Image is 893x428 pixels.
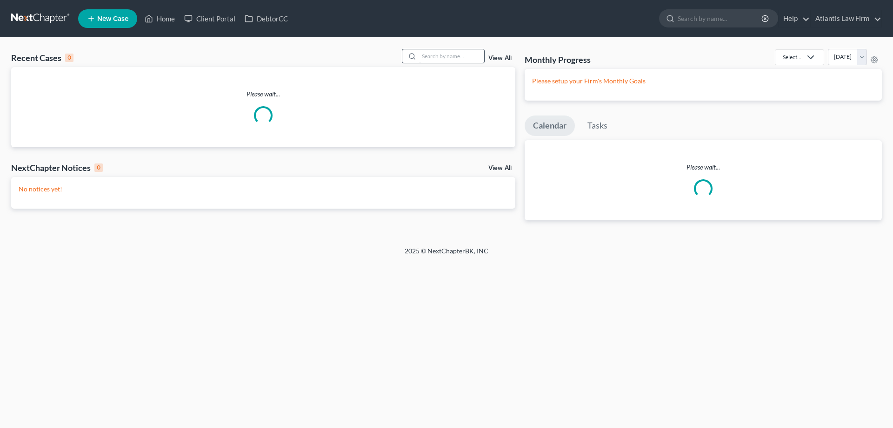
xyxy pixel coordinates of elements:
input: Search by name... [419,49,484,63]
a: Help [779,10,810,27]
a: Tasks [579,115,616,136]
a: Client Portal [180,10,240,27]
p: No notices yet! [19,184,508,194]
input: Search by name... [678,10,763,27]
a: View All [488,165,512,171]
p: Please setup your Firm's Monthly Goals [532,76,874,86]
div: NextChapter Notices [11,162,103,173]
div: Recent Cases [11,52,73,63]
a: Calendar [525,115,575,136]
p: Please wait... [525,163,882,172]
div: 2025 © NextChapterBK, INC [181,246,712,263]
a: Home [140,10,180,27]
h3: Monthly Progress [525,54,591,65]
a: View All [488,55,512,61]
a: DebtorCC [240,10,293,27]
a: Atlantis Law Firm [811,10,881,27]
div: Select... [783,53,801,61]
span: New Case [97,15,128,22]
p: Please wait... [11,89,515,99]
div: 0 [65,54,73,62]
div: 0 [94,163,103,172]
